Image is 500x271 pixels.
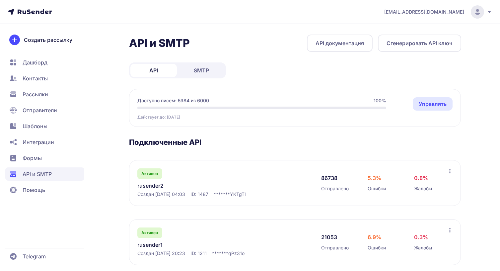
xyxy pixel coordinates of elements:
h2: API и SMTP [129,37,190,50]
span: Ошибки [368,244,386,251]
span: Активен [141,230,158,235]
span: Контакты [23,74,48,82]
span: API и SMTP [23,170,52,178]
span: Жалобы [414,185,432,192]
span: SMTP [194,66,209,74]
span: Рассылки [23,90,48,98]
span: Отправители [23,106,57,114]
span: 86738 [321,174,337,182]
span: 6.9% [368,233,381,241]
a: SMTP [178,64,225,77]
span: Шаблоны [23,122,47,130]
span: Дашборд [23,58,47,66]
span: 21053 [321,233,337,241]
h3: Подключенные API [129,137,461,147]
span: Создан [DATE] 20:23 [137,250,185,257]
span: Действует до: [DATE] [137,115,180,120]
span: Создан [DATE] 04:03 [137,191,185,198]
span: ID: 1487 [190,191,208,198]
span: Отправлено [321,244,349,251]
a: rusender2 [137,182,273,190]
span: Ошибки [368,185,386,192]
span: Отправлено [321,185,349,192]
a: Telegram [5,250,84,263]
span: Доступно писем: 5984 из 6000 [137,97,209,104]
span: 5.3% [368,174,381,182]
a: rusender1 [137,241,273,249]
span: 0.3% [414,233,428,241]
button: Сгенерировать API ключ [378,35,461,52]
a: API документация [307,35,373,52]
span: Помощь [23,186,45,194]
span: API [149,66,158,74]
span: Жалобы [414,244,432,251]
span: 100% [374,97,386,104]
span: Создать рассылку [24,36,72,44]
span: Активен [141,171,158,176]
a: API [130,64,177,77]
span: Формы [23,154,42,162]
span: ID: 1211 [190,250,207,257]
span: YKTgTI [230,191,246,198]
span: qPz31o [228,250,245,257]
span: Интеграции [23,138,54,146]
span: Telegram [23,252,46,260]
span: [EMAIL_ADDRESS][DOMAIN_NAME] [384,9,464,15]
span: 0.8% [414,174,428,182]
a: Управлять [413,97,453,111]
